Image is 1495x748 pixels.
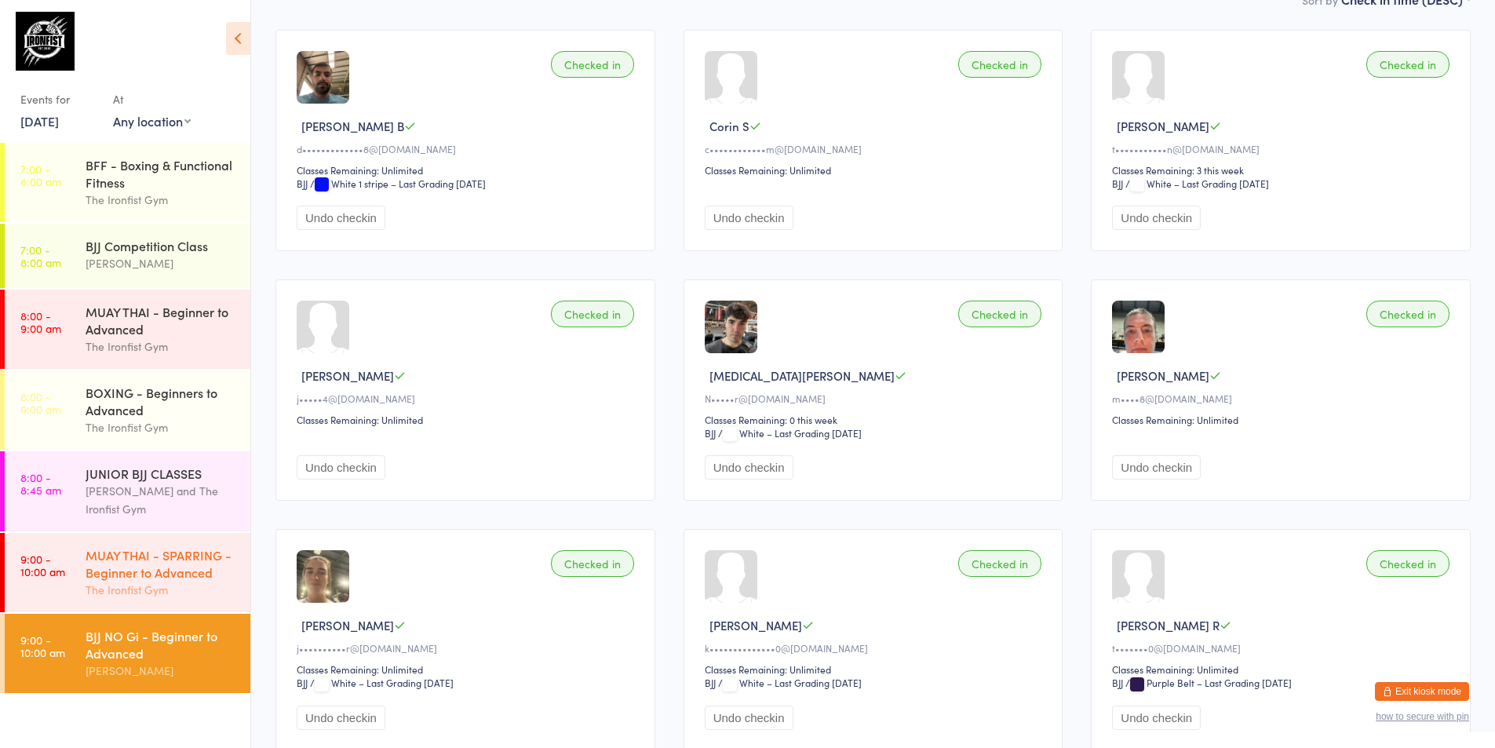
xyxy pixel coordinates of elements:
div: BOXING - Beginners to Advanced [86,384,237,418]
span: Corin S [709,118,749,134]
a: 8:00 -9:00 amMUAY THAI - Beginner to AdvancedThe Ironfist Gym [5,290,250,369]
div: j••••••••••r@[DOMAIN_NAME] [297,641,639,655]
span: [PERSON_NAME] B [301,118,404,134]
span: / White – Last Grading [DATE] [310,676,454,689]
div: Checked in [1366,550,1449,577]
button: Undo checkin [705,455,793,480]
div: BJJ [297,676,308,689]
div: Classes Remaining: Unlimited [705,662,1047,676]
div: MUAY THAI - Beginner to Advanced [86,303,237,338]
span: [PERSON_NAME] [301,367,394,384]
div: JUNIOR BJJ CLASSES [86,465,237,482]
div: t•••••••0@[DOMAIN_NAME] [1112,641,1454,655]
time: 8:00 - 9:00 am [20,390,61,415]
div: The Ironfist Gym [86,581,237,599]
time: 9:00 - 10:00 am [20,633,65,659]
span: / White 1 stripe – Last Grading [DATE] [310,177,486,190]
div: The Ironfist Gym [86,418,237,436]
span: / Purple Belt – Last Grading [DATE] [1125,676,1292,689]
div: [PERSON_NAME] [86,254,237,272]
div: BJJ [705,676,716,689]
time: 9:00 - 10:00 am [20,553,65,578]
div: Checked in [551,51,634,78]
div: Classes Remaining: Unlimited [297,163,639,177]
a: 8:00 -8:45 amJUNIOR BJJ CLASSES[PERSON_NAME] and The Ironfist Gym [5,451,250,531]
div: BJJ Competition Class [86,237,237,254]
img: image1713776413.png [297,51,349,104]
img: image1726471441.png [297,550,349,603]
span: [PERSON_NAME] R [1117,617,1220,633]
button: how to secure with pin [1376,711,1469,722]
button: Undo checkin [1112,706,1201,730]
span: [PERSON_NAME] [301,617,394,633]
a: 7:00 -8:00 amBJJ Competition Class[PERSON_NAME] [5,224,250,288]
div: N•••••r@[DOMAIN_NAME] [705,392,1047,405]
a: [DATE] [20,112,59,130]
div: BJJ [297,177,308,190]
span: / White – Last Grading [DATE] [718,676,862,689]
span: [MEDICAL_DATA][PERSON_NAME] [709,367,895,384]
div: d•••••••••••••8@[DOMAIN_NAME] [297,142,639,155]
span: / White – Last Grading [DATE] [718,426,862,440]
button: Undo checkin [705,706,793,730]
div: Classes Remaining: 0 this week [705,413,1047,426]
span: [PERSON_NAME] [709,617,802,633]
div: Checked in [958,550,1041,577]
span: [PERSON_NAME] [1117,367,1209,384]
div: Classes Remaining: Unlimited [1112,662,1454,676]
div: Classes Remaining: Unlimited [297,413,639,426]
div: t•••••••••••n@[DOMAIN_NAME] [1112,142,1454,155]
a: 9:00 -10:00 amBJJ NO Gi - Beginner to Advanced[PERSON_NAME] [5,614,250,693]
a: 9:00 -10:00 amMUAY THAI - SPARRING - Beginner to AdvancedThe Ironfist Gym [5,533,250,612]
span: / White – Last Grading [DATE] [1125,177,1269,190]
img: image1740040116.png [705,301,757,353]
img: The Ironfist Gym [16,12,75,71]
div: BJJ [1112,676,1123,689]
div: Checked in [551,301,634,327]
button: Undo checkin [1112,455,1201,480]
div: BJJ [705,426,716,440]
button: Undo checkin [1112,206,1201,230]
div: Checked in [1366,51,1449,78]
div: Checked in [958,301,1041,327]
div: Any location [113,112,191,130]
div: Checked in [1366,301,1449,327]
div: Classes Remaining: 3 this week [1112,163,1454,177]
div: Classes Remaining: Unlimited [705,163,1047,177]
span: [PERSON_NAME] [1117,118,1209,134]
div: c••••••••••••m@[DOMAIN_NAME] [705,142,1047,155]
time: 8:00 - 8:45 am [20,471,61,496]
div: Checked in [958,51,1041,78]
div: Checked in [551,550,634,577]
img: image1735267130.png [1112,301,1165,353]
div: The Ironfist Gym [86,191,237,209]
div: k••••••••••••••0@[DOMAIN_NAME] [705,641,1047,655]
time: 7:00 - 8:00 am [20,162,61,188]
time: 7:00 - 8:00 am [20,243,61,268]
button: Undo checkin [705,206,793,230]
div: MUAY THAI - SPARRING - Beginner to Advanced [86,546,237,581]
div: At [113,86,191,112]
button: Undo checkin [297,455,385,480]
div: BJJ [1112,177,1123,190]
div: BJJ NO Gi - Beginner to Advanced [86,627,237,662]
a: 7:00 -8:00 amBFF - Boxing & Functional FitnessThe Ironfist Gym [5,143,250,222]
a: 8:00 -9:00 amBOXING - Beginners to AdvancedThe Ironfist Gym [5,370,250,450]
div: [PERSON_NAME] [86,662,237,680]
button: Undo checkin [297,706,385,730]
div: Classes Remaining: Unlimited [1112,413,1454,426]
div: BFF - Boxing & Functional Fitness [86,156,237,191]
div: j•••••4@[DOMAIN_NAME] [297,392,639,405]
div: Classes Remaining: Unlimited [297,662,639,676]
div: The Ironfist Gym [86,338,237,356]
button: Undo checkin [297,206,385,230]
div: [PERSON_NAME] and The Ironfist Gym [86,482,237,518]
div: Events for [20,86,97,112]
button: Exit kiosk mode [1375,682,1469,701]
time: 8:00 - 9:00 am [20,309,61,334]
div: m••••8@[DOMAIN_NAME] [1112,392,1454,405]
